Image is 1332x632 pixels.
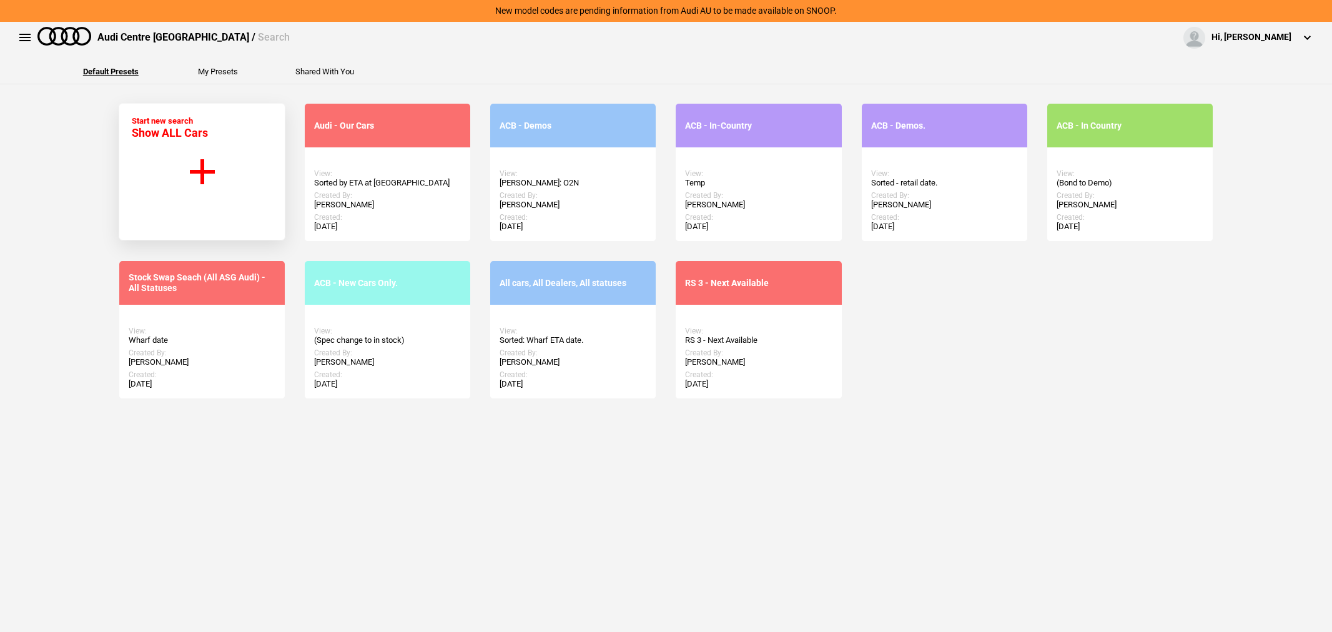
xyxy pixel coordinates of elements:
div: View: [500,327,646,335]
div: [DATE] [685,379,832,389]
span: Search [258,31,290,43]
div: [DATE] [314,222,461,232]
button: Default Presets [83,67,139,76]
div: Created: [500,370,646,379]
div: View: [314,327,461,335]
div: Audi Centre [GEOGRAPHIC_DATA] / [97,31,290,44]
div: [PERSON_NAME] [685,200,832,210]
div: [DATE] [871,222,1018,232]
div: [DATE] [685,222,832,232]
div: View: [871,169,1018,178]
div: Wharf date [129,335,275,345]
button: My Presets [198,67,238,76]
div: Created: [129,370,275,379]
button: Shared With You [295,67,354,76]
div: Created By: [500,348,646,357]
div: View: [685,327,832,335]
div: [DATE] [1057,222,1203,232]
div: Created: [314,370,461,379]
div: [PERSON_NAME]: O2N [500,178,646,188]
div: Created By: [1057,191,1203,200]
div: [PERSON_NAME] [871,200,1018,210]
div: [PERSON_NAME] [500,357,646,367]
div: View: [129,327,275,335]
div: Stock Swap Seach (All ASG Audi) - All Statuses [129,272,275,294]
div: ACB - In Country [1057,121,1203,131]
div: View: [1057,169,1203,178]
div: Created: [314,213,461,222]
div: ACB - In-Country [685,121,832,131]
div: [DATE] [314,379,461,389]
div: Created By: [871,191,1018,200]
div: [DATE] [500,222,646,232]
div: All cars, All Dealers, All statuses [500,278,646,289]
div: Created: [500,213,646,222]
div: Created By: [314,191,461,200]
div: (Bond to Demo) [1057,178,1203,188]
div: Created By: [685,348,832,357]
div: [DATE] [129,379,275,389]
div: [PERSON_NAME] [314,357,461,367]
div: Temp [685,178,832,188]
div: Sorted: Wharf ETA date. [500,335,646,345]
div: View: [500,169,646,178]
div: Audi - Our Cars [314,121,461,131]
div: Sorted - retail date. [871,178,1018,188]
div: Created: [871,213,1018,222]
div: Created: [685,370,832,379]
div: View: [314,169,461,178]
img: audi.png [37,27,91,46]
div: [PERSON_NAME] [129,357,275,367]
div: Hi, [PERSON_NAME] [1211,31,1291,44]
button: Start new search Show ALL Cars [119,103,285,240]
div: [PERSON_NAME] [1057,200,1203,210]
div: [DATE] [500,379,646,389]
div: [PERSON_NAME] [685,357,832,367]
div: Sorted by ETA at [GEOGRAPHIC_DATA] [314,178,461,188]
div: Start new search [132,116,208,139]
div: Created: [1057,213,1203,222]
div: Created By: [685,191,832,200]
span: Show ALL Cars [132,126,208,139]
div: Created: [685,213,832,222]
div: RS 3 - Next Available [685,278,832,289]
div: [PERSON_NAME] [314,200,461,210]
div: Created By: [500,191,646,200]
div: ACB - New Cars Only. [314,278,461,289]
div: [PERSON_NAME] [500,200,646,210]
div: Created By: [129,348,275,357]
div: RS 3 - Next Available [685,335,832,345]
div: ACB - Demos [500,121,646,131]
div: View: [685,169,832,178]
div: ACB - Demos. [871,121,1018,131]
div: Created By: [314,348,461,357]
div: (Spec change to in stock) [314,335,461,345]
